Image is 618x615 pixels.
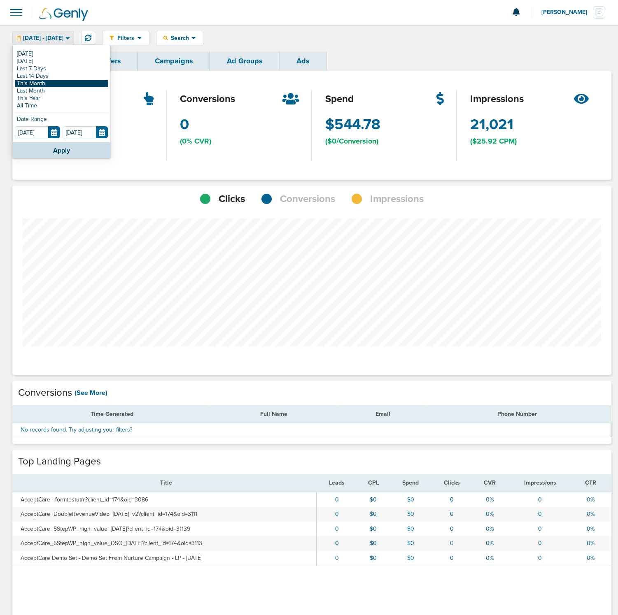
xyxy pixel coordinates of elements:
[18,387,72,399] h4: Conversions
[473,551,507,566] td: 0%
[507,522,574,536] td: 0
[325,92,354,106] span: spend
[368,479,379,486] span: CPL
[12,51,83,71] a: Dashboard
[12,507,317,522] td: AcceptCare_DoubleRevenueVideo_[DATE]_v2?client_id=174&oid=3111
[497,411,537,418] span: Phone Number
[15,50,108,58] a: [DATE]
[23,35,63,41] span: [DATE] - [DATE]
[91,411,133,418] span: Time Generated
[260,411,287,418] span: Full Name
[13,142,110,158] button: Apply
[219,192,245,206] span: Clicks
[280,192,335,206] span: Conversions
[180,136,211,146] span: (0% CVR)
[15,87,108,95] a: Last Month
[375,411,390,418] span: Email
[431,492,473,507] td: 0
[15,65,108,72] a: Last 7 Days
[12,492,317,507] td: AcceptCare - formtestutm?client_id=174&oid=3086
[573,492,611,507] td: 0%
[15,58,108,65] a: [DATE]
[15,116,108,126] div: Date Range
[168,35,191,42] span: Search
[573,507,611,522] td: 0%
[180,92,235,106] span: conversions
[39,8,88,21] img: Genly
[484,479,496,486] span: CVR
[83,51,138,71] a: Offers
[507,507,574,522] td: 0
[317,551,357,566] td: 0
[75,388,107,397] a: (See More)
[573,522,611,536] td: 0%
[573,536,611,551] td: 0%
[473,507,507,522] td: 0%
[15,72,108,80] a: Last 14 Days
[507,492,574,507] td: 0
[389,507,431,522] td: $0
[431,522,473,536] td: 0
[317,507,357,522] td: 0
[12,536,317,551] td: AcceptCare_5StepWP_high_value_DSO_[DATE]?client_id=174&oid=3113
[18,456,101,468] h4: Top Landing Pages
[585,479,596,486] span: CTR
[573,551,611,566] td: 0%
[210,51,280,71] a: Ad Groups
[325,136,378,146] span: ($0/Conversion)
[473,492,507,507] td: 0%
[180,114,189,135] span: 0
[325,114,380,135] span: $544.78
[402,479,419,486] span: Spend
[470,114,513,135] span: 21,021
[317,536,357,551] td: 0
[357,522,389,536] td: $0
[15,95,108,102] a: This Year
[389,492,431,507] td: $0
[370,192,424,206] span: Impressions
[444,479,460,486] span: Clicks
[138,51,210,71] a: Campaigns
[507,551,574,566] td: 0
[280,51,326,71] a: Ads
[317,522,357,536] td: 0
[431,507,473,522] td: 0
[470,92,524,106] span: impressions
[524,479,556,486] span: Impressions
[21,427,602,434] h4: No records found. Try adjusting your filters?
[357,492,389,507] td: $0
[317,492,357,507] td: 0
[470,136,517,146] span: ($25.92 CPM)
[15,80,108,87] a: This Month
[15,102,108,109] a: All Time
[541,9,593,15] span: [PERSON_NAME]
[431,536,473,551] td: 0
[329,479,345,486] span: Leads
[473,522,507,536] td: 0%
[431,551,473,566] td: 0
[357,507,389,522] td: $0
[12,522,317,536] td: AcceptCare_5StepWP_high_value_[DATE]?client_id=174&oid=31139
[12,551,317,566] td: AcceptCare Demo Set - Demo Set From Nurture Campaign - LP - [DATE]
[507,536,574,551] td: 0
[357,551,389,566] td: $0
[160,479,172,486] span: Title
[389,551,431,566] td: $0
[114,35,138,42] span: Filters
[389,522,431,536] td: $0
[357,536,389,551] td: $0
[473,536,507,551] td: 0%
[389,536,431,551] td: $0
